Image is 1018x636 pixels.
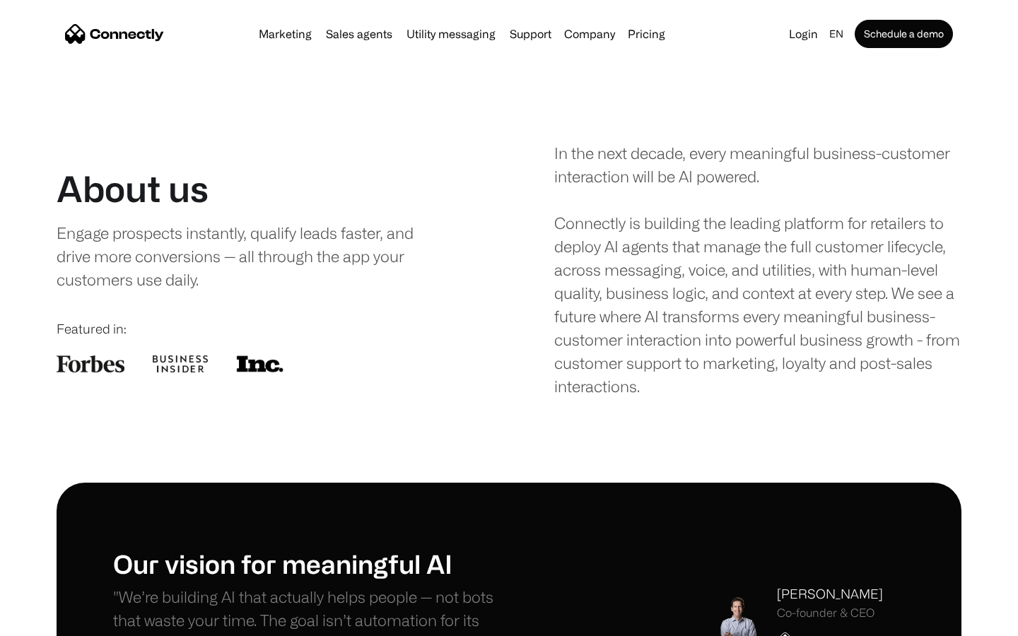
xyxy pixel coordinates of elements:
a: Pricing [622,28,671,40]
div: Co-founder & CEO [777,606,883,620]
aside: Language selected: English [14,610,85,631]
div: en [829,24,843,44]
div: [PERSON_NAME] [777,584,883,603]
a: Marketing [253,28,317,40]
div: Company [564,24,615,44]
a: Login [783,24,824,44]
ul: Language list [28,611,85,631]
div: Engage prospects instantly, qualify leads faster, and drive more conversions — all through the ap... [57,221,443,291]
h1: About us [57,167,209,210]
h1: Our vision for meaningful AI [113,548,509,579]
a: Support [504,28,557,40]
div: Featured in: [57,319,464,338]
a: Utility messaging [401,28,501,40]
a: Sales agents [320,28,398,40]
a: Schedule a demo [855,20,953,48]
div: In the next decade, every meaningful business-customer interaction will be AI powered. Connectly ... [554,141,961,398]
